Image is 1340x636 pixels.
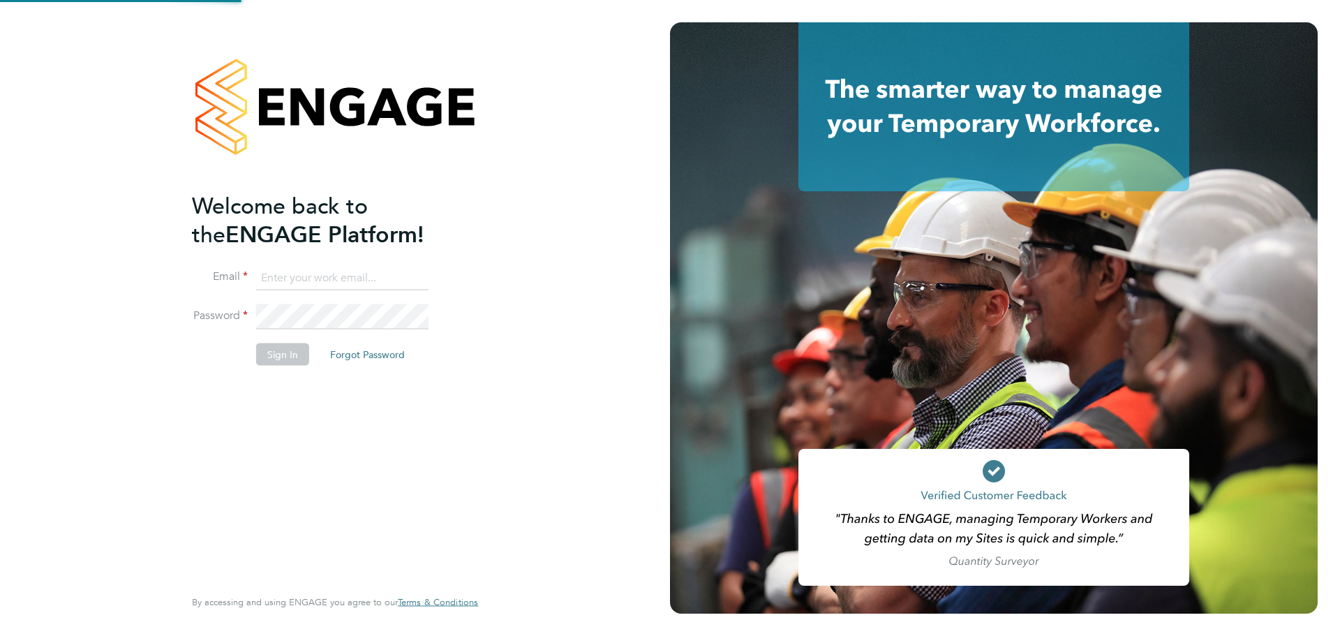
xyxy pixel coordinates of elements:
a: Terms & Conditions [398,597,478,608]
span: By accessing and using ENGAGE you agree to our [192,596,478,608]
h2: ENGAGE Platform! [192,191,464,249]
button: Sign In [256,343,309,366]
input: Enter your work email... [256,265,429,290]
span: Welcome back to the [192,192,368,248]
button: Forgot Password [319,343,416,366]
label: Password [192,309,248,323]
label: Email [192,269,248,284]
span: Terms & Conditions [398,596,478,608]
